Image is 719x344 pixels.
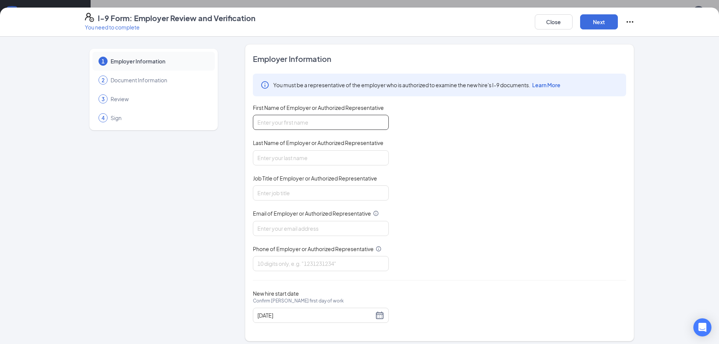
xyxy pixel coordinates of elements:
[102,95,105,103] span: 3
[373,210,379,216] svg: Info
[253,297,344,305] span: Confirm [PERSON_NAME] first day of work
[530,82,560,88] a: Learn More
[253,139,383,147] span: Last Name of Employer or Authorized Representative
[253,256,389,271] input: 10 digits only, e.g. "1231231234"
[253,150,389,165] input: Enter your last name
[102,114,105,122] span: 4
[580,14,618,29] button: Next
[260,80,269,89] svg: Info
[85,13,94,22] svg: FormI9EVerifyIcon
[253,115,389,130] input: Enter your first name
[532,82,560,88] span: Learn More
[111,57,207,65] span: Employer Information
[535,14,573,29] button: Close
[253,221,389,236] input: Enter your email address
[376,246,382,252] svg: Info
[273,81,560,89] span: You must be a representative of the employer who is authorized to examine the new hire's I-9 docu...
[253,104,384,111] span: First Name of Employer or Authorized Representative
[253,185,389,201] input: Enter job title
[257,311,374,319] input: 09/15/2025
[102,76,105,84] span: 2
[85,23,256,31] p: You need to complete
[111,95,207,103] span: Review
[253,245,374,253] span: Phone of Employer or Authorized Representative
[625,17,634,26] svg: Ellipses
[253,210,371,217] span: Email of Employer or Authorized Representative
[253,174,377,182] span: Job Title of Employer or Authorized Representative
[253,54,626,64] span: Employer Information
[693,318,711,336] div: Open Intercom Messenger
[111,76,207,84] span: Document Information
[98,13,256,23] h4: I-9 Form: Employer Review and Verification
[102,57,105,65] span: 1
[111,114,207,122] span: Sign
[253,290,344,312] span: New hire start date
